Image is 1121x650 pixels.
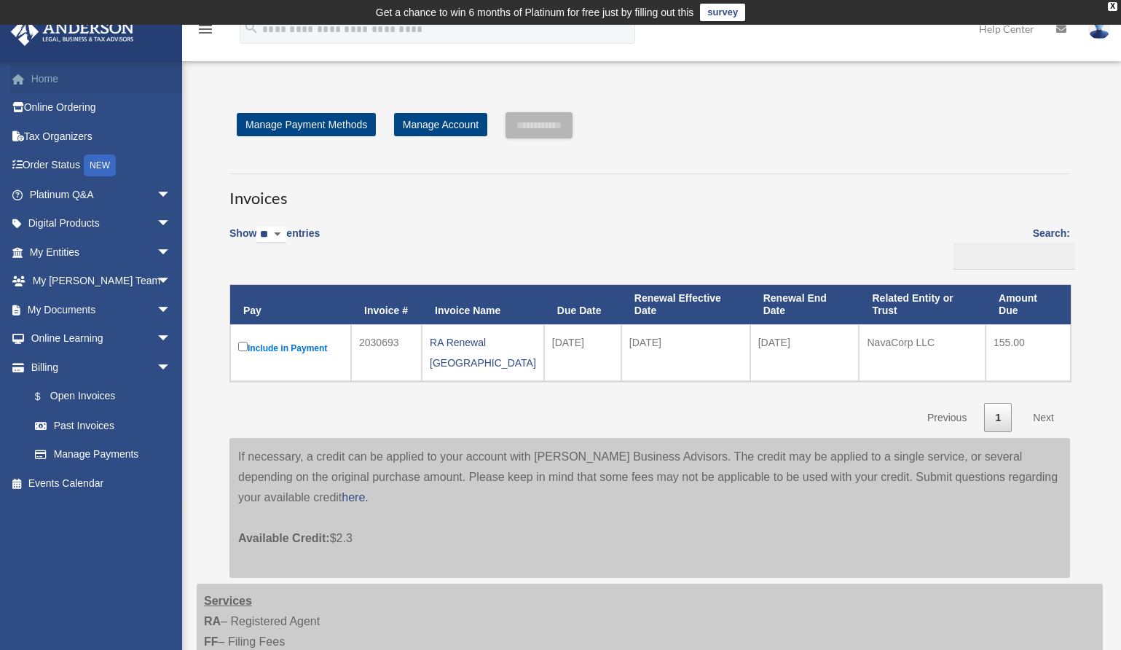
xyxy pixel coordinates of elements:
a: My Entitiesarrow_drop_down [10,238,193,267]
a: Order StatusNEW [10,151,193,181]
div: RA Renewal [GEOGRAPHIC_DATA] [430,332,536,373]
a: Online Ordering [10,93,193,122]
i: menu [197,20,214,38]
a: Previous [916,403,978,433]
a: Digital Productsarrow_drop_down [10,209,193,238]
span: Available Credit: [238,532,330,544]
a: here. [342,491,368,504]
th: Invoice Name: activate to sort column ascending [422,285,544,324]
a: Home [10,64,193,93]
td: NavaCorp LLC [859,324,986,381]
th: Amount Due: activate to sort column ascending [986,285,1071,324]
div: close [1108,2,1117,11]
label: Search: [948,224,1070,270]
i: search [243,20,259,36]
td: 2030693 [351,324,422,381]
a: Next [1022,403,1065,433]
div: Get a chance to win 6 months of Platinum for free just by filling out this [376,4,694,21]
span: arrow_drop_down [157,238,186,267]
th: Renewal End Date: activate to sort column ascending [750,285,860,324]
div: If necessary, a credit can be applied to your account with [PERSON_NAME] Business Advisors. The c... [229,438,1070,578]
span: arrow_drop_down [157,353,186,383]
th: Invoice #: activate to sort column ascending [351,285,422,324]
a: menu [197,26,214,38]
a: Manage Payment Methods [237,113,376,136]
a: Platinum Q&Aarrow_drop_down [10,180,193,209]
span: arrow_drop_down [157,180,186,210]
img: Anderson Advisors Platinum Portal [7,17,138,46]
a: Events Calendar [10,469,193,498]
span: arrow_drop_down [157,295,186,325]
td: 155.00 [986,324,1071,381]
input: Include in Payment [238,342,248,351]
span: arrow_drop_down [157,267,186,297]
a: survey [700,4,745,21]
input: Search: [953,243,1075,270]
th: Related Entity or Trust: activate to sort column ascending [859,285,986,324]
strong: FF [204,635,219,648]
div: NEW [84,154,116,176]
a: $Open Invoices [20,382,178,412]
a: My [PERSON_NAME] Teamarrow_drop_down [10,267,193,296]
a: Billingarrow_drop_down [10,353,186,382]
strong: Services [204,595,252,607]
a: Online Learningarrow_drop_down [10,324,193,353]
a: Tax Organizers [10,122,193,151]
th: Due Date: activate to sort column ascending [544,285,621,324]
label: Include in Payment [238,339,343,357]
span: arrow_drop_down [157,209,186,239]
td: [DATE] [544,324,621,381]
img: User Pic [1088,18,1110,39]
a: Manage Payments [20,440,186,469]
h3: Invoices [229,173,1070,210]
select: Showentries [256,227,286,243]
strong: RA [204,615,221,627]
span: arrow_drop_down [157,324,186,354]
td: [DATE] [621,324,750,381]
label: Show entries [229,224,320,258]
a: Past Invoices [20,411,186,440]
td: [DATE] [750,324,860,381]
p: $2.3 [238,508,1061,549]
th: Pay: activate to sort column descending [230,285,351,324]
a: My Documentsarrow_drop_down [10,295,193,324]
a: Manage Account [394,113,487,136]
a: 1 [984,403,1012,433]
th: Renewal Effective Date: activate to sort column ascending [621,285,750,324]
span: $ [43,388,50,406]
